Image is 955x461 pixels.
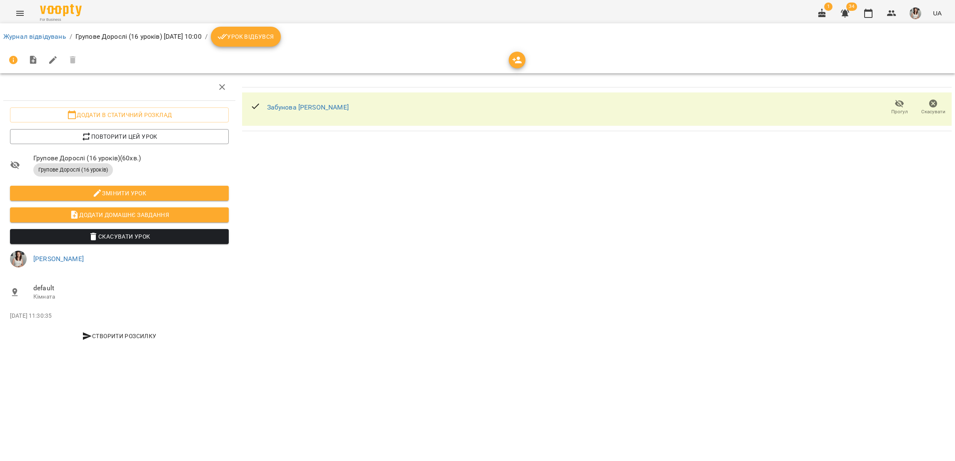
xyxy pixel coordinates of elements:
span: Змінити урок [17,188,222,198]
nav: breadcrumb [3,27,952,47]
span: Групове Дорослі (16 уроків) [33,166,113,174]
a: Забунова [PERSON_NAME] [267,103,349,111]
span: For Business [40,17,82,22]
button: Menu [10,3,30,23]
img: 2a7e41675b8cddfc6659cbc34865a559.png [910,7,921,19]
img: Voopty Logo [40,4,82,16]
button: Створити розсилку [10,329,229,344]
span: Додати в статичний розклад [17,110,222,120]
span: UA [933,9,942,17]
span: 1 [824,2,832,11]
button: Додати в статичний розклад [10,107,229,122]
span: Скасувати [921,108,945,115]
button: Урок відбувся [211,27,281,47]
button: Повторити цей урок [10,129,229,144]
a: [PERSON_NAME] [33,255,84,263]
p: Кімната [33,293,229,301]
span: default [33,283,229,293]
p: [DATE] 11:30:35 [10,312,229,320]
a: Журнал відвідувань [3,32,66,40]
span: Скасувати Урок [17,232,222,242]
span: Повторити цей урок [17,132,222,142]
p: Групове Дорослі (16 уроків) [DATE] 10:00 [75,32,202,42]
li: / [205,32,207,42]
span: Прогул [891,108,908,115]
button: Скасувати [916,96,950,119]
button: Змінити урок [10,186,229,201]
span: Групове Дорослі (16 уроків) ( 60 хв. ) [33,153,229,163]
span: Урок відбувся [217,32,274,42]
span: Додати домашнє завдання [17,210,222,220]
span: Створити розсилку [13,331,225,341]
img: 2a7e41675b8cddfc6659cbc34865a559.png [10,251,27,267]
button: Додати домашнє завдання [10,207,229,222]
button: Скасувати Урок [10,229,229,244]
button: UA [930,5,945,21]
span: 34 [846,2,857,11]
button: Прогул [882,96,916,119]
li: / [70,32,72,42]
